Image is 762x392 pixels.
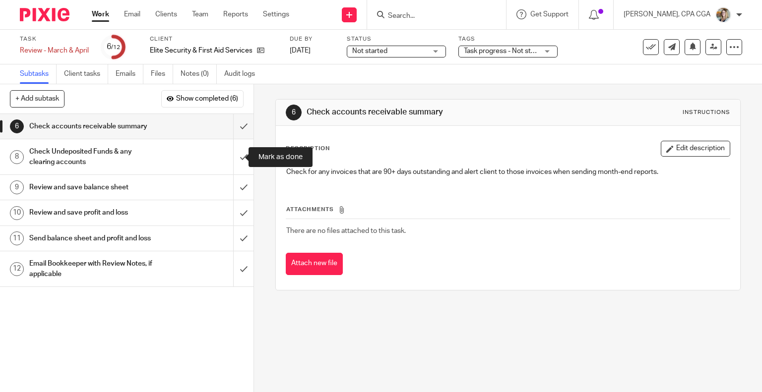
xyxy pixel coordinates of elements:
[124,9,140,19] a: Email
[29,119,159,134] h1: Check accounts receivable summary
[29,205,159,220] h1: Review and save profit and loss
[624,9,710,19] p: [PERSON_NAME], CPA CGA
[286,167,730,177] p: Check for any invoices that are 90+ days outstanding and alert client to those invoices when send...
[150,35,277,43] label: Client
[20,46,89,56] div: Review - March &amp; April
[116,64,143,84] a: Emails
[387,12,476,21] input: Search
[20,8,69,21] img: Pixie
[290,35,334,43] label: Due by
[29,180,159,195] h1: Review and save balance sheet
[10,180,24,194] div: 9
[307,107,529,117] h1: Check accounts receivable summary
[683,109,730,116] div: Instructions
[223,9,248,19] a: Reports
[286,145,330,153] p: Description
[10,119,24,133] div: 6
[20,46,89,56] div: Review - March & April
[290,47,311,54] span: [DATE]
[151,64,173,84] a: Files
[10,262,24,276] div: 12
[107,41,120,53] div: 6
[29,144,159,169] h1: Check Undeposited Funds & any clearing accounts
[10,206,24,220] div: 10
[20,35,89,43] label: Task
[661,141,730,157] button: Edit description
[530,11,569,18] span: Get Support
[458,35,558,43] label: Tags
[715,7,731,23] img: Chrissy%20McGale%20Bio%20Pic%201.jpg
[20,64,57,84] a: Subtasks
[155,9,177,19] a: Clients
[29,231,159,246] h1: Send balance sheet and profit and loss
[347,35,446,43] label: Status
[161,90,244,107] button: Show completed (6)
[352,48,387,55] span: Not started
[111,45,120,50] small: /12
[10,90,64,107] button: + Add subtask
[64,64,108,84] a: Client tasks
[92,9,109,19] a: Work
[286,105,302,120] div: 6
[176,95,238,103] span: Show completed (6)
[150,46,252,56] p: Elite Security & First Aid Services Inc.
[286,253,343,275] button: Attach new file
[29,256,159,281] h1: Email Bookkeeper with Review Notes, if applicable
[464,48,558,55] span: Task progress - Not started + 2
[286,227,406,234] span: There are no files attached to this task.
[263,9,289,19] a: Settings
[10,231,24,245] div: 11
[224,64,262,84] a: Audit logs
[181,64,217,84] a: Notes (0)
[10,150,24,164] div: 8
[192,9,208,19] a: Team
[286,207,334,212] span: Attachments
